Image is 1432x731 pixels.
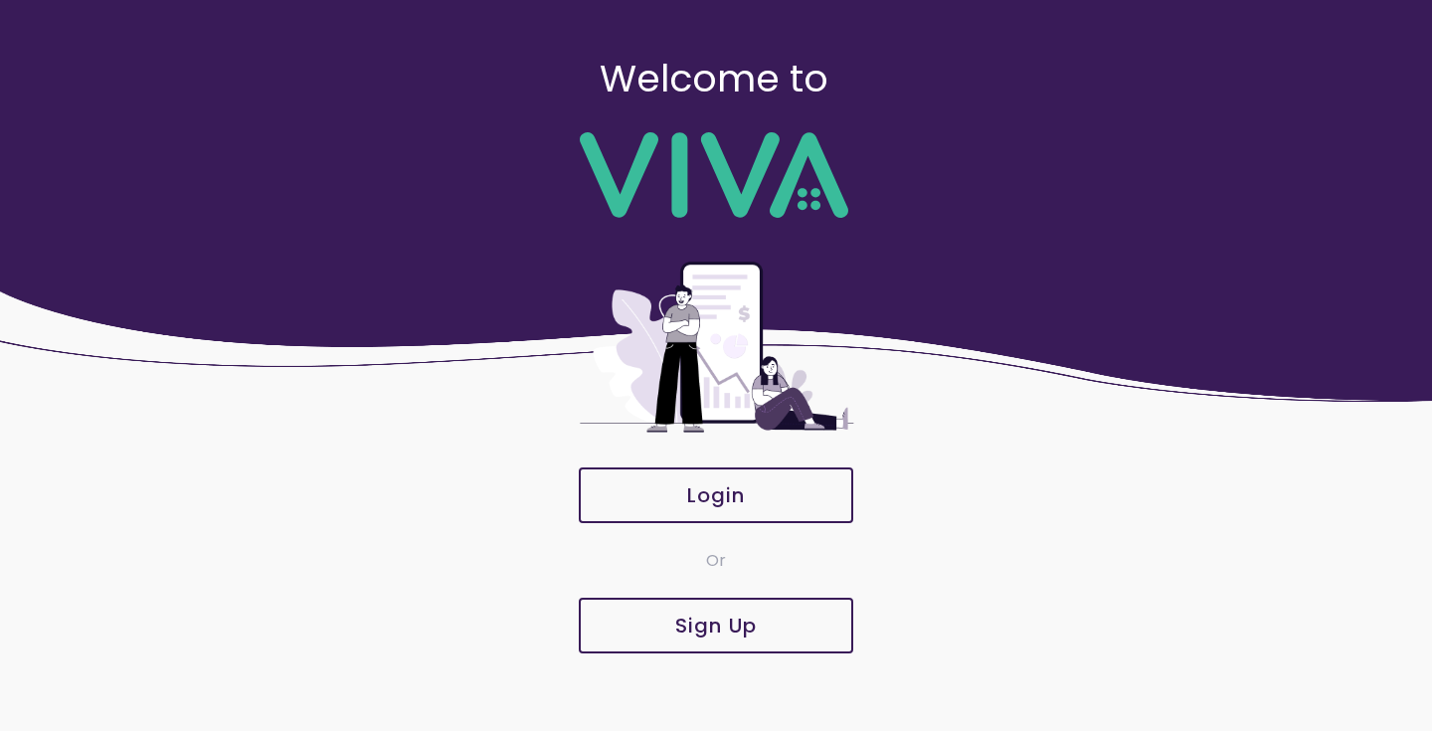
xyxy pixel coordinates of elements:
[577,248,855,447] img: entry
[600,52,828,104] ion-text: Welcome to
[577,467,855,523] a: Login
[706,549,726,572] ion-text: Or
[579,467,853,523] ion-button: Login
[577,598,855,653] a: Sign Up
[579,598,853,653] ion-button: Sign Up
